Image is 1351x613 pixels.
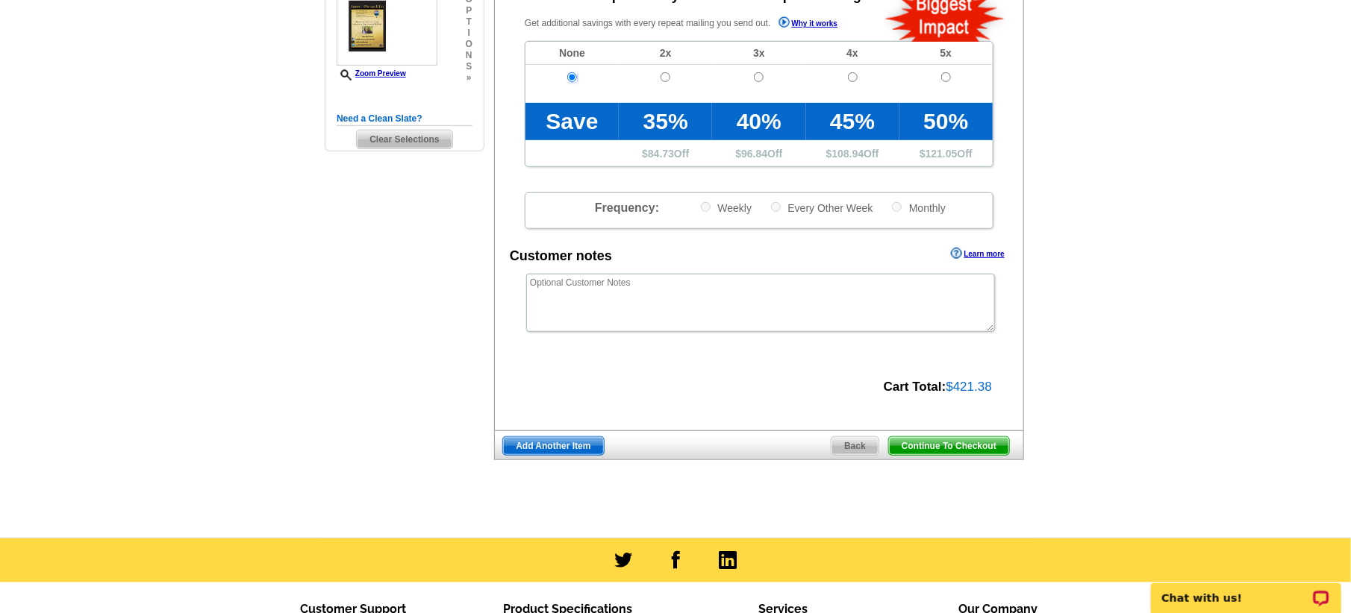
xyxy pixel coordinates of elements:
a: Add Another Item [502,436,604,456]
label: Every Other Week [770,201,873,215]
td: 3x [712,42,805,65]
span: p [466,5,472,16]
span: t [466,16,472,28]
label: Weekly [699,201,752,215]
a: Zoom Preview [337,69,406,78]
td: 50% [899,103,993,140]
span: s [466,61,472,72]
input: Every Other Week [771,202,781,212]
a: Why it works [779,16,838,32]
a: Learn more [951,248,1005,260]
span: o [466,39,472,50]
td: 40% [712,103,805,140]
span: i [466,28,472,39]
strong: Cart Total: [884,380,946,394]
td: $ Off [806,140,899,166]
iframe: LiveChat chat widget [1141,566,1351,613]
span: 121.05 [926,148,958,160]
td: 2x [619,42,712,65]
td: 35% [619,103,712,140]
td: $ Off [899,140,993,166]
span: $421.38 [946,380,992,394]
a: Back [831,436,879,456]
span: Clear Selections [357,131,452,148]
div: Customer notes [510,246,612,266]
span: Back [831,437,879,455]
td: 5x [899,42,993,65]
span: Frequency: [595,201,659,214]
span: Add Another Item [503,437,603,455]
td: 4x [806,42,899,65]
span: » [466,72,472,84]
td: Save [525,103,619,140]
input: Monthly [892,202,902,212]
span: 84.73 [648,148,674,160]
td: $ Off [619,140,712,166]
td: None [525,42,619,65]
span: 108.94 [832,148,864,160]
span: n [466,50,472,61]
label: Monthly [890,201,946,215]
td: $ Off [712,140,805,166]
td: 45% [806,103,899,140]
input: Weekly [701,202,711,212]
span: Continue To Checkout [889,437,1009,455]
h5: Need a Clean Slate? [337,112,472,126]
p: Get additional savings with every repeat mailing you send out. [525,15,870,32]
span: 96.84 [741,148,767,160]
